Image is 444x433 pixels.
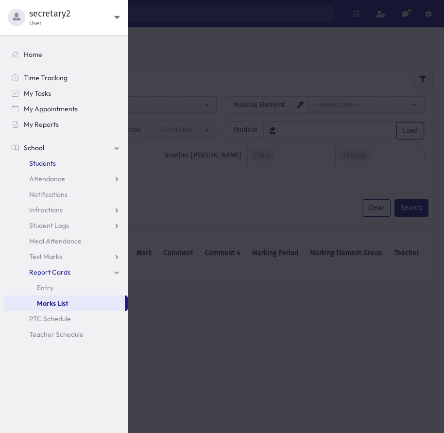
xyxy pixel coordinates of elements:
[4,70,128,86] a: Time Tracking
[4,202,128,218] a: Infractions
[4,280,128,295] a: Entry
[24,50,42,59] span: Home
[4,311,128,327] a: PTC Schedule
[29,314,71,323] span: PTC Schedule
[24,120,59,129] span: My Reports
[29,159,56,168] span: Students
[24,73,68,82] span: Time Tracking
[4,117,128,132] a: My Reports
[4,264,128,280] a: Report Cards
[29,8,114,19] span: secretary2
[24,104,78,113] span: My Appointments
[29,174,65,183] span: Attendance
[4,218,128,233] a: Student Logs
[29,206,63,214] span: Infractions
[29,268,70,277] span: Report Cards
[4,295,125,311] a: Marks List
[29,221,69,230] span: Student Logs
[4,327,128,342] a: Teacher Schedule
[4,101,128,117] a: My Appointments
[29,252,62,261] span: Test Marks
[4,156,128,171] a: Students
[4,233,128,249] a: Meal Attendance
[4,249,128,264] a: Test Marks
[29,237,82,245] span: Meal Attendance
[37,299,68,308] span: Marks List
[4,187,128,202] a: Notifications
[29,330,84,339] span: Teacher Schedule
[4,171,128,187] a: Attendance
[29,190,68,199] span: Notifications
[4,86,128,101] a: My Tasks
[4,47,128,62] a: Home
[24,143,44,152] span: School
[4,140,128,156] a: School
[37,283,53,292] span: Entry
[24,89,51,98] span: My Tasks
[29,19,114,27] span: User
